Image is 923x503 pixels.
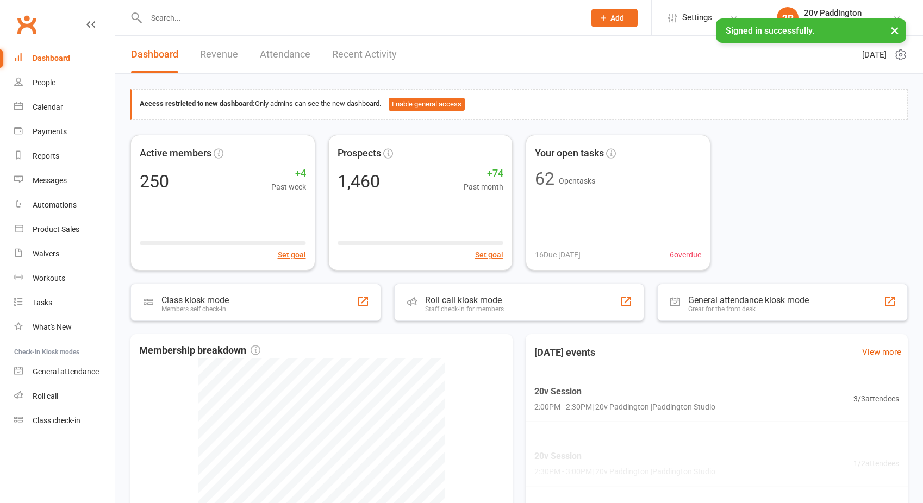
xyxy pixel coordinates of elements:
[33,392,58,400] div: Roll call
[33,298,52,307] div: Tasks
[140,146,211,161] span: Active members
[14,266,115,291] a: Workouts
[14,193,115,217] a: Automations
[534,449,715,463] span: 20v Session
[862,48,887,61] span: [DATE]
[33,78,55,87] div: People
[14,95,115,120] a: Calendar
[14,71,115,95] a: People
[777,7,799,29] div: 2P
[534,401,715,413] span: 2:00PM - 2:30PM | 20v Paddington | Paddington Studio
[271,166,306,181] span: +4
[33,103,63,111] div: Calendar
[688,295,809,305] div: General attendance kiosk mode
[338,146,381,161] span: Prospects
[14,360,115,384] a: General attendance kiosk mode
[14,315,115,339] a: What's New
[271,181,306,193] span: Past week
[14,144,115,168] a: Reports
[670,249,701,261] span: 6 overdue
[853,393,899,405] span: 3 / 3 attendees
[131,36,178,73] a: Dashboard
[33,152,59,160] div: Reports
[14,291,115,315] a: Tasks
[425,305,504,313] div: Staff check-in for members
[139,343,260,359] span: Membership breakdown
[535,146,604,161] span: Your open tasks
[338,173,380,190] div: 1,460
[14,217,115,242] a: Product Sales
[33,225,79,234] div: Product Sales
[14,242,115,266] a: Waivers
[332,36,397,73] a: Recent Activity
[591,9,638,27] button: Add
[33,249,59,258] div: Waivers
[682,5,712,30] span: Settings
[140,98,899,111] div: Only admins can see the new dashboard.
[425,295,504,305] div: Roll call kiosk mode
[14,168,115,193] a: Messages
[33,200,77,209] div: Automations
[33,274,65,282] div: Workouts
[161,305,229,313] div: Members self check-in
[610,14,624,22] span: Add
[14,408,115,433] a: Class kiosk mode
[14,384,115,408] a: Roll call
[14,46,115,71] a: Dashboard
[464,166,503,181] span: +74
[475,249,503,261] button: Set goal
[688,305,809,313] div: Great for the front desk
[278,249,306,261] button: Set goal
[260,36,310,73] a: Attendance
[535,170,554,187] div: 62
[33,176,67,185] div: Messages
[33,416,80,425] div: Class check-in
[559,177,595,185] span: Open tasks
[14,120,115,144] a: Payments
[535,249,581,261] span: 16 Due [DATE]
[534,466,715,477] span: 2:30PM - 3:00PM | 20v Paddington | Paddington Studio
[862,345,901,359] a: View more
[526,343,604,362] h3: [DATE] events
[140,99,255,108] strong: Access restricted to new dashboard:
[33,323,72,331] div: What's New
[389,98,465,111] button: Enable general access
[804,8,862,18] div: 20v Paddington
[13,11,40,38] a: Clubworx
[200,36,238,73] a: Revenue
[140,173,169,190] div: 250
[804,18,862,28] div: 20v Paddington
[726,26,814,36] span: Signed in successfully.
[143,10,577,26] input: Search...
[33,127,67,136] div: Payments
[885,18,905,42] button: ×
[464,181,503,193] span: Past month
[853,457,899,469] span: 1 / 2 attendees
[161,295,229,305] div: Class kiosk mode
[33,367,99,376] div: General attendance
[534,385,715,399] span: 20v Session
[33,54,70,62] div: Dashboard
